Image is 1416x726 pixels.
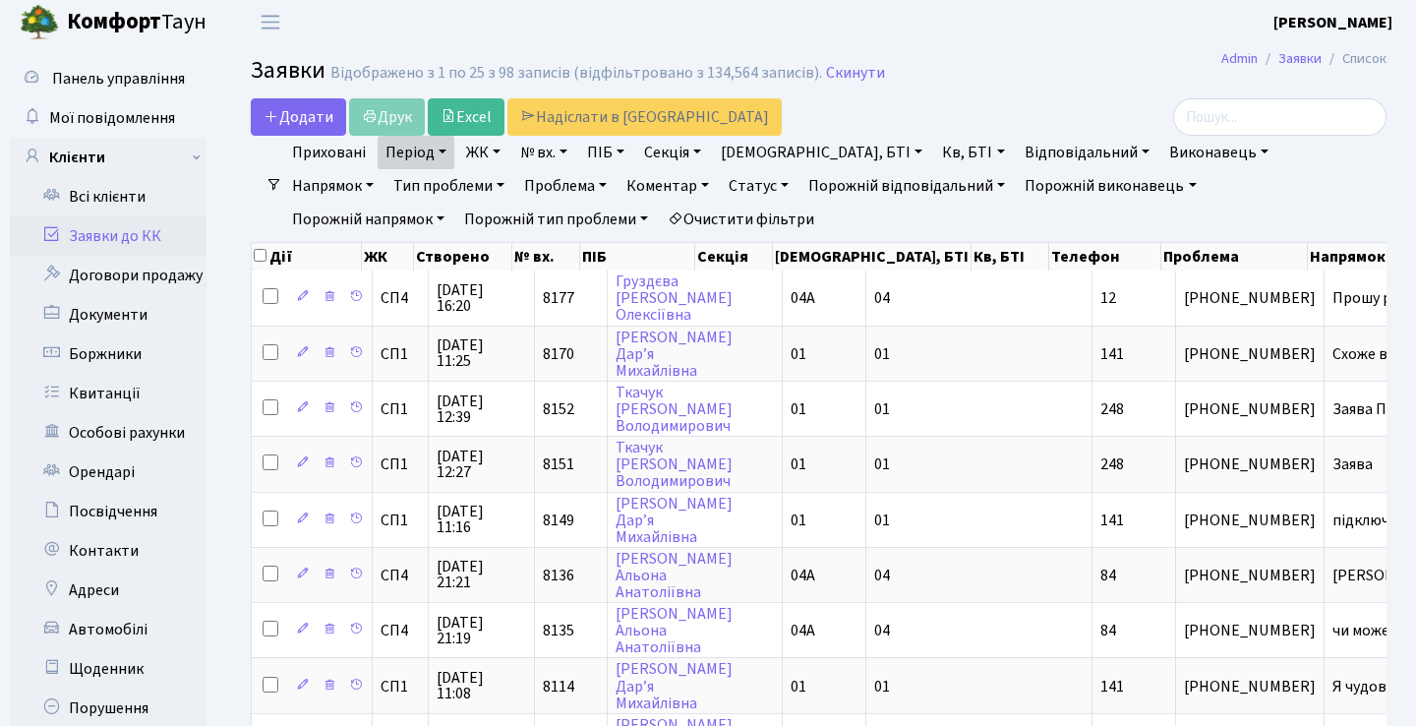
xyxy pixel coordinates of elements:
a: Тип проблеми [385,169,512,203]
a: Ткачук[PERSON_NAME]Володимирович [616,382,733,437]
span: Заявки [251,53,325,88]
a: Особові рахунки [10,413,206,453]
span: 8136 [543,565,574,586]
span: СП1 [381,679,420,695]
span: [DATE] 21:21 [437,559,526,590]
span: 04 [874,287,890,309]
a: Порожній виконавець [1017,169,1204,203]
a: [PERSON_NAME]АльонаАнатоліївна [616,548,733,603]
a: ЖК [458,136,508,169]
span: СП4 [381,290,420,306]
a: Мої повідомлення [10,98,206,138]
span: Додати [264,106,333,128]
th: Проблема [1161,243,1308,271]
span: СП1 [381,401,420,417]
span: 141 [1100,510,1124,531]
a: [PERSON_NAME]Дар’яМихайлівна [616,659,733,714]
a: Admin [1221,48,1258,69]
span: 248 [1100,454,1124,475]
span: 141 [1100,343,1124,365]
a: Очистити фільтри [660,203,822,236]
li: Список [1322,48,1386,70]
a: Боржники [10,334,206,374]
b: [PERSON_NAME] [1273,12,1392,33]
a: Період [378,136,454,169]
span: [PHONE_NUMBER] [1184,568,1316,583]
a: Заявки [1278,48,1322,69]
a: Відповідальний [1017,136,1157,169]
span: 8114 [543,676,574,697]
span: Мої повідомлення [49,107,175,129]
a: Автомобілі [10,610,206,649]
span: [PHONE_NUMBER] [1184,456,1316,472]
th: Телефон [1049,243,1161,271]
a: [PERSON_NAME] [1273,11,1392,34]
a: Коментар [619,169,717,203]
a: Скинути [826,64,885,83]
a: Порожній тип проблеми [456,203,656,236]
a: [PERSON_NAME]Дар’яМихайлівна [616,493,733,548]
span: [DATE] 11:25 [437,337,526,369]
span: 12 [1100,287,1116,309]
span: 8135 [543,620,574,641]
span: 8149 [543,510,574,531]
th: Створено [414,243,512,271]
span: [PHONE_NUMBER] [1184,346,1316,362]
span: 8152 [543,398,574,420]
a: Кв, БТІ [934,136,1012,169]
span: [DATE] 16:20 [437,282,526,314]
a: Статус [721,169,796,203]
a: Договори продажу [10,256,206,295]
span: 01 [791,398,806,420]
span: [PHONE_NUMBER] [1184,679,1316,695]
th: № вх. [512,243,580,271]
th: ПІБ [580,243,695,271]
a: Порожній відповідальний [800,169,1013,203]
th: ЖК [362,243,414,271]
span: [DATE] 12:39 [437,393,526,425]
a: [DEMOGRAPHIC_DATA], БТІ [713,136,930,169]
a: Клієнти [10,138,206,177]
a: ПІБ [579,136,632,169]
span: 04 [874,565,890,586]
span: 01 [874,398,890,420]
span: 248 [1100,398,1124,420]
span: 04А [791,287,815,309]
a: Адреси [10,571,206,610]
span: [PHONE_NUMBER] [1184,290,1316,306]
span: Панель управління [52,68,185,90]
span: [PHONE_NUMBER] [1184,513,1316,528]
a: Порожній напрямок [284,203,452,236]
span: СП4 [381,568,420,583]
input: Пошук... [1173,98,1386,136]
span: Таун [67,6,206,39]
a: Ткачук[PERSON_NAME]Володимирович [616,437,733,492]
span: 141 [1100,676,1124,697]
a: Орендарі [10,453,206,492]
span: [DATE] 12:27 [437,449,526,480]
span: СП4 [381,623,420,638]
span: 84 [1100,620,1116,641]
th: Кв, БТІ [972,243,1049,271]
span: [PHONE_NUMBER] [1184,623,1316,638]
a: Додати [251,98,346,136]
button: Переключити навігацію [246,6,295,38]
span: 01 [791,510,806,531]
span: 01 [874,510,890,531]
a: Проблема [516,169,615,203]
b: Комфорт [67,6,161,37]
a: № вх. [512,136,575,169]
th: [DEMOGRAPHIC_DATA], БТІ [773,243,972,271]
img: logo.png [20,3,59,42]
a: Напрямок [284,169,382,203]
th: Секція [695,243,773,271]
span: [DATE] 11:16 [437,504,526,535]
span: 04А [791,565,815,586]
span: 01 [791,676,806,697]
span: 8177 [543,287,574,309]
a: Заявки до КК [10,216,206,256]
span: СП1 [381,346,420,362]
span: 8151 [543,454,574,475]
a: Квитанції [10,374,206,413]
div: Відображено з 1 по 25 з 98 записів (відфільтровано з 134,564 записів). [330,64,822,83]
